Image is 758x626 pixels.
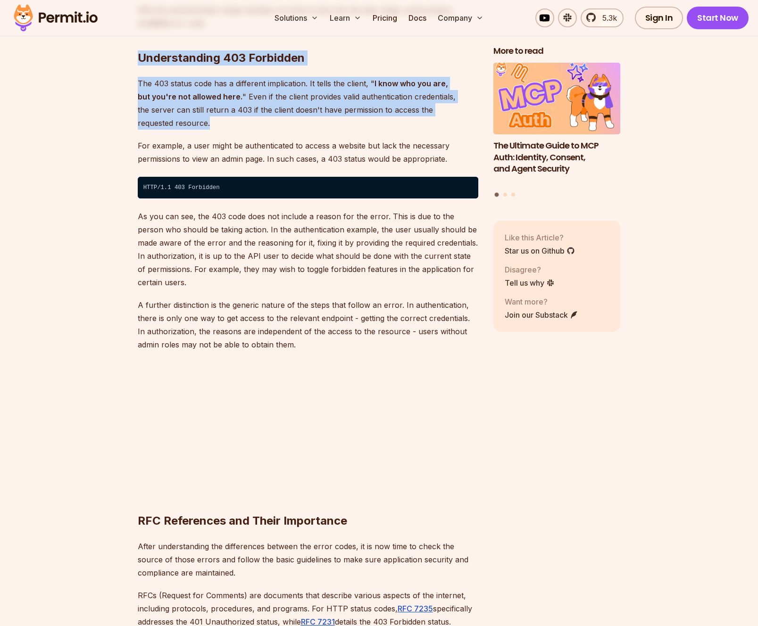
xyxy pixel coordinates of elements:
[505,264,555,275] p: Disagree?
[9,2,102,34] img: Permit logo
[635,7,683,29] a: Sign In
[597,12,617,24] span: 5.3k
[493,63,621,187] a: The Ultimate Guide to MCP Auth: Identity, Consent, and Agent SecurityThe Ultimate Guide to MCP Au...
[581,8,624,27] a: 5.3k
[271,8,322,27] button: Solutions
[493,63,621,198] div: Posts
[495,192,499,197] button: Go to slide 1
[503,192,507,196] button: Go to slide 2
[405,8,430,27] a: Docs
[505,277,555,288] a: Tell us why
[398,604,433,613] a: RFC 7235
[138,177,478,198] code: HTTP/1.1 403 Forbidden
[138,210,478,289] p: As you can see, the 403 code does not include a reason for the error. This is due to the person w...
[493,140,621,174] h3: The Ultimate Guide to MCP Auth: Identity, Consent, and Agent Security
[369,8,401,27] a: Pricing
[505,296,578,307] p: Want more?
[505,309,578,320] a: Join our Substack
[493,63,621,187] li: 1 of 3
[138,361,421,502] iframe: https://lu.ma/embed/calendar/cal-osivJJtYL9hKgx6/events
[138,13,478,66] h2: Understanding 403 Forbidden
[138,540,478,579] p: After understanding the differences between the error codes, it is now time to check the source o...
[505,231,575,243] p: Like this Article?
[505,245,575,256] a: Star us on Github
[138,139,478,165] p: For example, a user might be authenticated to access a website but lack the necessary permissions...
[511,192,515,196] button: Go to slide 3
[138,476,478,528] h2: RFC References and Their Importance
[493,63,621,134] img: The Ultimate Guide to MCP Auth: Identity, Consent, and Agent Security
[434,8,487,27] button: Company
[138,77,478,130] p: The 403 status code has a different implication. It tells the client, " " Even if the client prov...
[493,45,621,57] h2: More to read
[326,8,365,27] button: Learn
[687,7,749,29] a: Start Now
[138,298,478,351] p: A further distinction is the generic nature of the steps that follow an error. In authentication,...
